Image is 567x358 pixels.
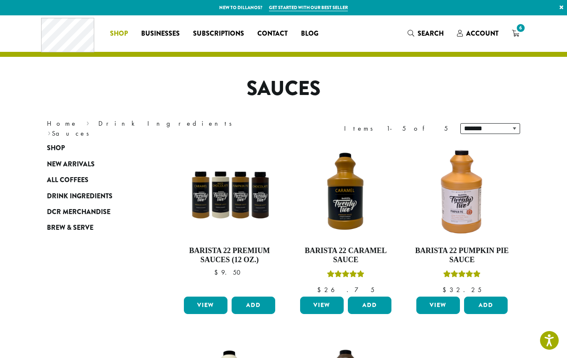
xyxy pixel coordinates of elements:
span: $ [442,285,450,294]
span: › [86,116,89,129]
h4: Barista 22 Caramel Sauce [298,246,393,264]
span: Shop [47,143,65,153]
h1: Sauces [41,77,526,101]
span: Search [418,29,444,38]
a: Home [47,119,78,128]
button: Add [464,297,508,314]
a: View [184,297,227,314]
span: Drink Ingredients [47,191,112,202]
span: Account [466,29,499,38]
a: Barista 22 Pumpkin Pie SauceRated 5.00 out of 5 $32.25 [414,144,510,293]
span: Shop [110,29,128,39]
a: Shop [47,140,147,156]
div: Items 1-5 of 5 [344,124,448,134]
div: Rated 5.00 out of 5 [443,269,481,282]
bdi: 32.25 [442,285,481,294]
img: DP3239.64-oz.01.default.png [414,144,510,240]
a: Brew & Serve [47,220,147,236]
h4: Barista 22 Pumpkin Pie Sauce [414,246,510,264]
span: Blog [301,29,318,39]
nav: Breadcrumb [47,119,271,139]
span: Subscriptions [193,29,244,39]
button: Add [348,297,391,314]
a: Drink Ingredients [98,119,237,128]
a: View [300,297,344,314]
span: DCR Merchandise [47,207,110,217]
span: All Coffees [47,175,88,185]
a: Search [401,27,450,40]
img: B22SauceSqueeze_All-300x300.png [182,144,277,240]
a: View [416,297,460,314]
span: Businesses [141,29,180,39]
img: B22-Caramel-Sauce_Stock-e1709240861679.png [298,144,393,240]
span: $ [214,268,221,277]
span: › [48,126,51,139]
a: All Coffees [47,172,147,188]
button: Add [232,297,275,314]
a: Drink Ingredients [47,188,147,204]
div: Rated 5.00 out of 5 [327,269,364,282]
span: Brew & Serve [47,223,93,233]
a: Shop [103,27,134,40]
span: New Arrivals [47,159,95,170]
span: Contact [257,29,288,39]
a: Barista 22 Premium Sauces (12 oz.) $9.50 [182,144,277,293]
a: New Arrivals [47,156,147,172]
a: DCR Merchandise [47,204,147,220]
a: Barista 22 Caramel SauceRated 5.00 out of 5 $26.75 [298,144,393,293]
span: 6 [515,22,526,34]
span: $ [317,285,324,294]
a: Get started with our best seller [269,4,348,11]
h4: Barista 22 Premium Sauces (12 oz.) [182,246,277,264]
bdi: 26.75 [317,285,374,294]
bdi: 9.50 [214,268,244,277]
